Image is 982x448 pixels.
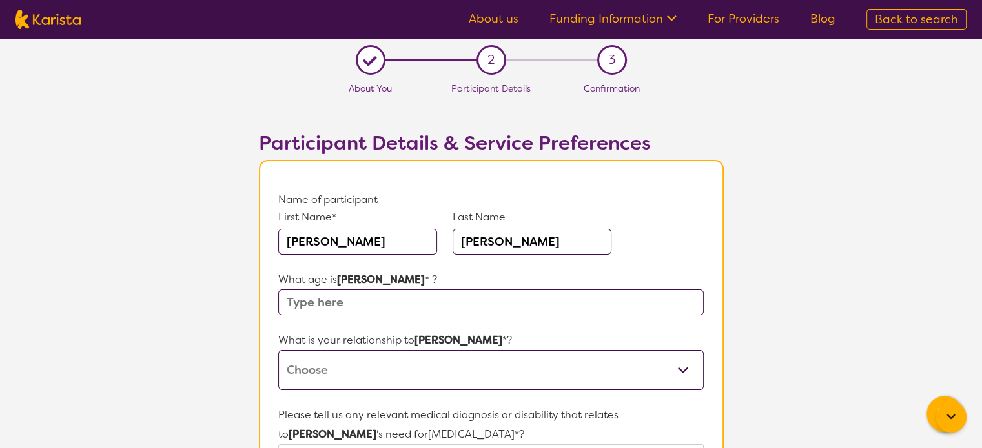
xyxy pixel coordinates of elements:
p: Name of participant [278,190,703,209]
span: 3 [608,50,615,70]
span: 2 [487,50,495,70]
p: What age is * ? [278,270,703,289]
img: Karista logo [15,10,81,29]
strong: [PERSON_NAME] [414,333,502,347]
a: For Providers [708,11,779,26]
strong: [PERSON_NAME] [289,427,376,441]
p: First Name* [278,209,437,225]
div: L [360,50,380,70]
h2: Participant Details & Service Preferences [259,131,724,155]
span: Back to search [875,12,958,27]
strong: [PERSON_NAME] [337,273,425,286]
p: Please tell us any relevant medical diagnosis or disability that relates to 's need for [MEDICAL_... [278,405,703,444]
span: About You [349,83,392,94]
a: About us [469,11,518,26]
a: Back to search [866,9,967,30]
button: Channel Menu [926,396,963,432]
span: Confirmation [584,83,640,94]
input: Type here [278,289,703,315]
p: Last Name [453,209,611,225]
p: What is your relationship to *? [278,331,703,350]
span: Participant Details [451,83,531,94]
a: Blog [810,11,835,26]
a: Funding Information [549,11,677,26]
